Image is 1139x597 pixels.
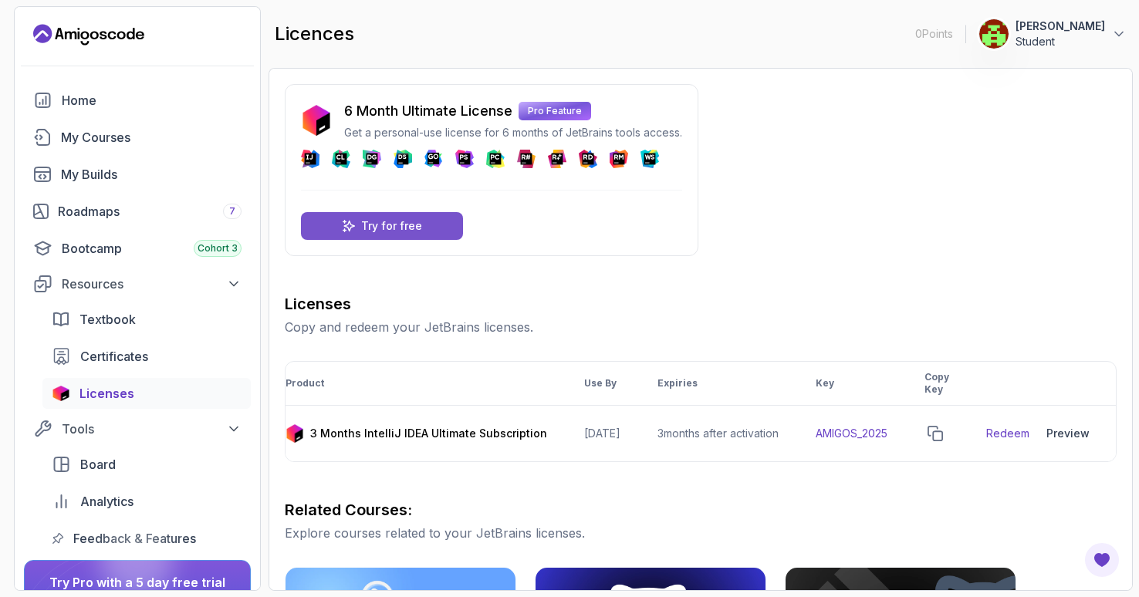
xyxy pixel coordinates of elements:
[285,293,1117,315] h3: Licenses
[639,406,797,462] td: 3 months after activation
[344,125,682,140] p: Get a personal-use license for 6 months of JetBrains tools access.
[24,233,251,264] a: bootcamp
[24,122,251,153] a: courses
[566,406,639,462] td: [DATE]
[906,362,968,406] th: Copy Key
[979,19,1009,49] img: user profile image
[1046,426,1090,441] div: Preview
[198,242,238,255] span: Cohort 3
[73,529,196,548] span: Feedback & Features
[519,102,591,120] p: Pro Feature
[79,310,136,329] span: Textbook
[80,347,148,366] span: Certificates
[24,415,251,443] button: Tools
[344,100,512,122] p: 6 Month Ultimate License
[42,378,251,409] a: licenses
[285,524,1117,542] p: Explore courses related to your JetBrains licenses.
[978,19,1127,49] button: user profile image[PERSON_NAME]Student
[42,449,251,480] a: board
[566,362,639,406] th: Use By
[639,362,797,406] th: Expiries
[62,275,242,293] div: Resources
[285,499,1117,521] h3: Related Courses:
[310,426,547,441] p: 3 Months IntelliJ IDEA Ultimate Subscription
[267,362,566,406] th: Product
[797,362,906,406] th: Key
[80,492,134,511] span: Analytics
[52,386,70,401] img: jetbrains icon
[1039,418,1097,449] button: Preview
[301,105,332,136] img: jetbrains icon
[275,22,354,46] h2: licences
[61,165,242,184] div: My Builds
[24,85,251,116] a: home
[797,406,906,462] td: AMIGOS_2025
[80,455,116,474] span: Board
[79,384,134,403] span: Licenses
[42,304,251,335] a: textbook
[301,212,463,240] a: Try for free
[915,26,953,42] p: 0 Points
[361,218,422,234] p: Try for free
[24,196,251,227] a: roadmaps
[285,318,1117,336] p: Copy and redeem your JetBrains licenses.
[62,91,242,110] div: Home
[62,239,242,258] div: Bootcamp
[61,128,242,147] div: My Courses
[58,202,242,221] div: Roadmaps
[24,159,251,190] a: builds
[986,426,1029,441] a: Redeem
[1016,34,1105,49] p: Student
[1016,19,1105,34] p: [PERSON_NAME]
[24,270,251,298] button: Resources
[286,424,304,443] img: jetbrains icon
[229,205,235,218] span: 7
[42,523,251,554] a: feedback
[924,423,946,444] button: copy-button
[42,486,251,517] a: analytics
[1083,541,1120,578] button: Open Feedback Button
[33,22,144,47] a: Landing page
[62,420,242,438] div: Tools
[42,341,251,372] a: certificates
